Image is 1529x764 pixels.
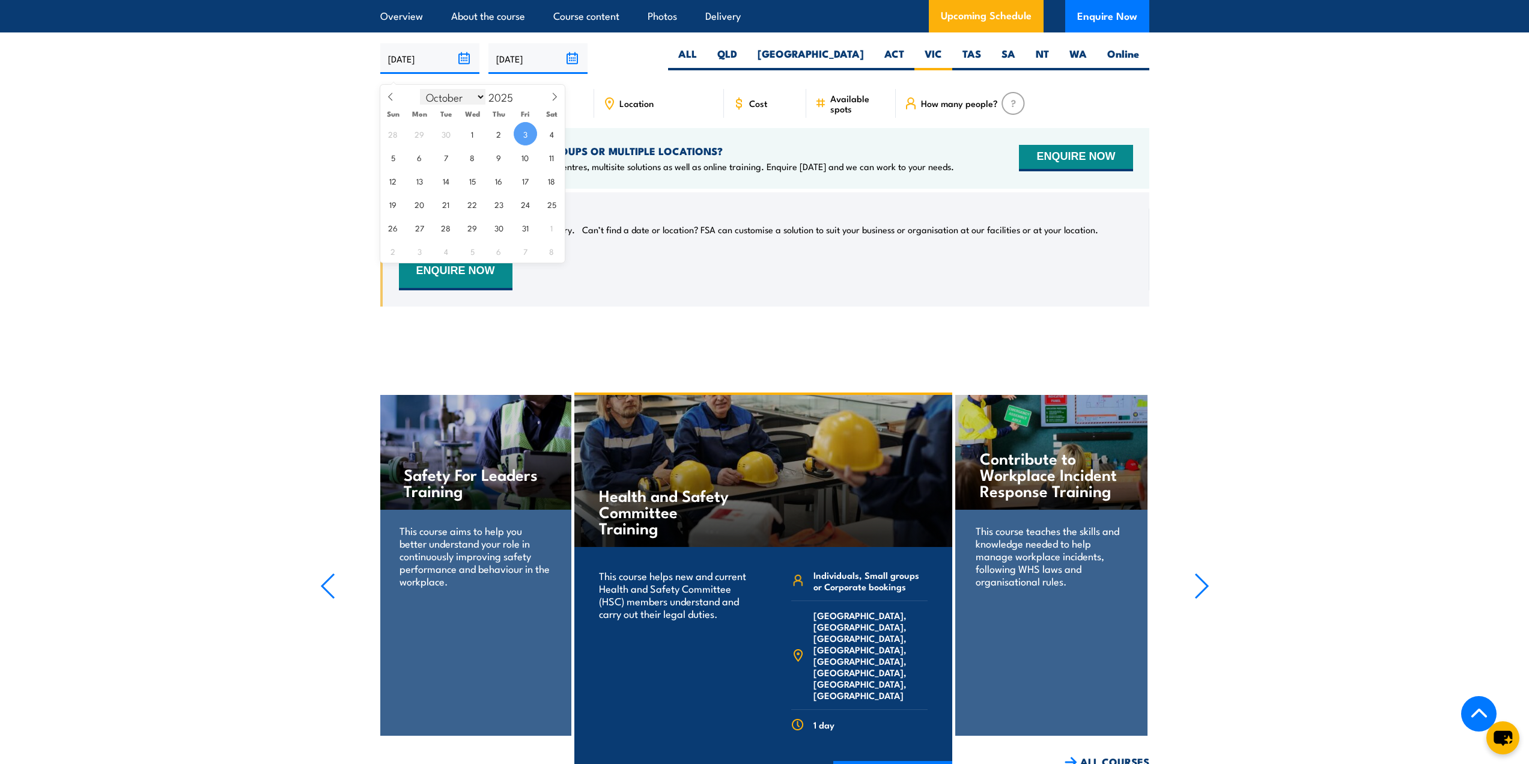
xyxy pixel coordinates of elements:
[487,122,511,145] span: October 2, 2025
[914,47,952,70] label: VIC
[408,145,431,169] span: October 6, 2025
[1026,47,1059,70] label: NT
[408,216,431,239] span: October 27, 2025
[1059,47,1097,70] label: WA
[514,216,537,239] span: October 31, 2025
[381,239,405,263] span: November 2, 2025
[406,110,433,118] span: Mon
[813,719,834,730] span: 1 day
[400,524,550,587] p: This course aims to help you better understand your role in continuously improving safety perform...
[380,43,479,74] input: From date
[434,216,458,239] span: October 28, 2025
[461,239,484,263] span: November 5, 2025
[381,145,405,169] span: October 5, 2025
[408,122,431,145] span: September 29, 2025
[813,610,928,701] span: [GEOGRAPHIC_DATA], [GEOGRAPHIC_DATA], [GEOGRAPHIC_DATA], [GEOGRAPHIC_DATA], [GEOGRAPHIC_DATA], [G...
[540,122,564,145] span: October 4, 2025
[1019,145,1132,171] button: ENQUIRE NOW
[380,110,407,118] span: Sun
[540,192,564,216] span: October 25, 2025
[399,254,512,290] button: ENQUIRE NOW
[921,98,998,108] span: How many people?
[976,524,1126,587] p: This course teaches the skills and knowledge needed to help manage workplace incidents, following...
[813,569,928,592] span: Individuals, Small groups or Corporate bookings
[540,145,564,169] span: October 11, 2025
[408,192,431,216] span: October 20, 2025
[485,110,512,118] span: Thu
[461,145,484,169] span: October 8, 2025
[1097,47,1149,70] label: Online
[514,122,537,145] span: October 3, 2025
[485,90,525,104] input: Year
[487,145,511,169] span: October 9, 2025
[747,47,874,70] label: [GEOGRAPHIC_DATA]
[1486,721,1519,754] button: chat-button
[434,169,458,192] span: October 14, 2025
[488,43,588,74] input: To date
[874,47,914,70] label: ACT
[582,224,1098,236] p: Can’t find a date or location? FSA can customise a solution to suit your business or organisation...
[619,98,654,108] span: Location
[381,216,405,239] span: October 26, 2025
[434,239,458,263] span: November 4, 2025
[540,169,564,192] span: October 18, 2025
[487,169,511,192] span: October 16, 2025
[381,122,405,145] span: September 28, 2025
[381,169,405,192] span: October 12, 2025
[487,216,511,239] span: October 30, 2025
[749,98,767,108] span: Cost
[461,216,484,239] span: October 29, 2025
[487,192,511,216] span: October 23, 2025
[540,216,564,239] span: November 1, 2025
[512,110,538,118] span: Fri
[461,122,484,145] span: October 1, 2025
[434,145,458,169] span: October 7, 2025
[434,122,458,145] span: September 30, 2025
[668,47,707,70] label: ALL
[991,47,1026,70] label: SA
[980,450,1122,498] h4: Contribute to Workplace Incident Response Training
[404,466,546,498] h4: Safety For Leaders Training
[830,93,887,114] span: Available spots
[514,192,537,216] span: October 24, 2025
[399,144,954,157] h4: NEED TRAINING FOR LARGER GROUPS OR MULTIPLE LOCATIONS?
[459,110,485,118] span: Wed
[599,569,747,620] p: This course helps new and current Health and Safety Committee (HSC) members understand and carry ...
[487,239,511,263] span: November 6, 2025
[461,169,484,192] span: October 15, 2025
[538,110,565,118] span: Sat
[599,487,740,536] h4: Health and Safety Committee Training
[434,192,458,216] span: October 21, 2025
[408,169,431,192] span: October 13, 2025
[514,145,537,169] span: October 10, 2025
[952,47,991,70] label: TAS
[399,160,954,173] p: We offer onsite training, training at our centres, multisite solutions as well as online training...
[540,239,564,263] span: November 8, 2025
[461,192,484,216] span: October 22, 2025
[514,169,537,192] span: October 17, 2025
[408,239,431,263] span: November 3, 2025
[381,192,405,216] span: October 19, 2025
[420,89,485,105] select: Month
[707,47,747,70] label: QLD
[433,110,459,118] span: Tue
[514,239,537,263] span: November 7, 2025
